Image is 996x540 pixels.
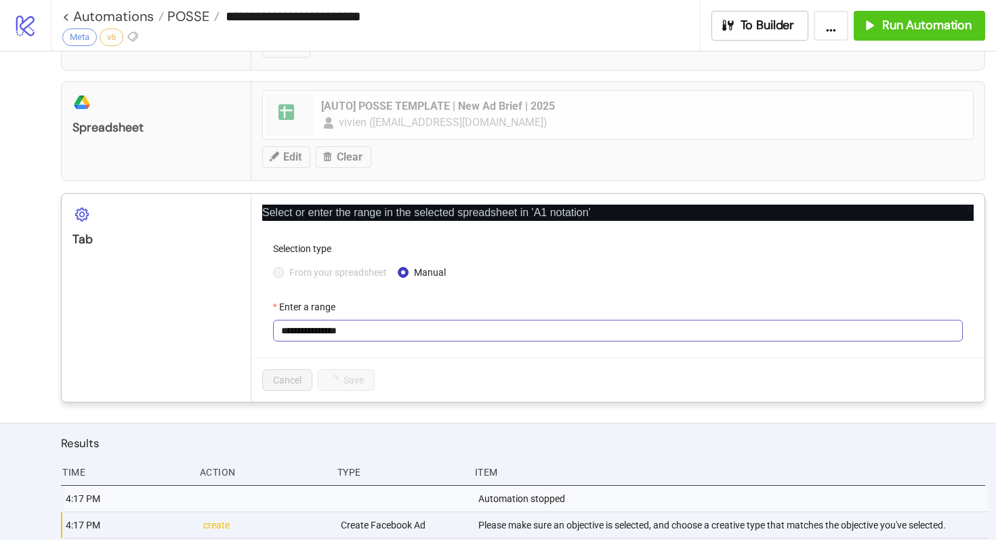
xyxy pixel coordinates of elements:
button: Cancel [262,369,312,391]
button: To Builder [711,11,809,41]
input: Enter a range [273,320,963,341]
div: Action [199,459,327,485]
div: 4:17 PM [64,512,192,538]
div: Please make sure an objective is selected, and choose a creative type that matches the objective ... [477,512,989,538]
span: From your spreadsheet [284,265,392,280]
span: Run Automation [882,18,972,33]
label: Enter a range [273,299,344,314]
div: Type [336,459,464,485]
button: Run Automation [854,11,985,41]
button: ... [814,11,848,41]
div: Meta [62,28,97,46]
p: Select or enter the range in the selected spreadsheet in 'A1 notation' [262,205,974,221]
div: create [202,512,330,538]
div: v6 [100,28,123,46]
span: Manual [409,265,451,280]
div: Time [61,459,189,485]
h2: Results [61,434,985,452]
div: Item [474,459,985,485]
div: Tab [72,232,240,247]
label: Selection type [273,241,340,256]
a: < Automations [62,9,164,23]
span: close [965,204,974,213]
div: Automation stopped [477,486,989,512]
div: Create Facebook Ad [339,512,468,538]
span: To Builder [741,18,795,33]
button: Save [318,369,375,391]
span: POSSE [164,7,209,25]
a: POSSE [164,9,220,23]
div: 4:17 PM [64,486,192,512]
